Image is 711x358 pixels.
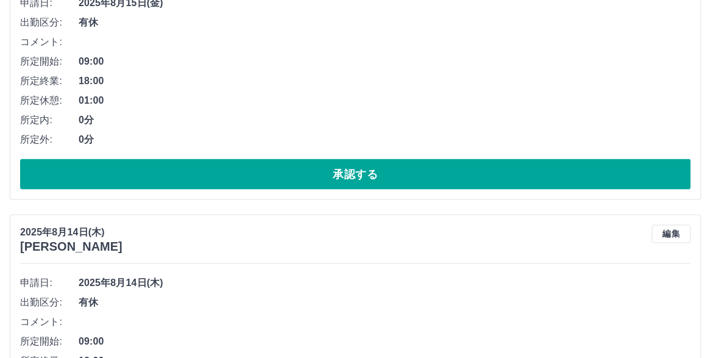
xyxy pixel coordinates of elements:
[20,315,79,330] span: コメント:
[20,225,122,240] p: 2025年8月14日(木)
[79,335,691,349] span: 09:00
[20,296,79,310] span: 出勤区分:
[20,35,79,49] span: コメント:
[79,276,691,291] span: 2025年8月14日(木)
[79,15,691,30] span: 有休
[20,132,79,147] span: 所定外:
[79,113,691,127] span: 0分
[79,296,691,310] span: 有休
[20,74,79,88] span: 所定終業:
[79,54,691,69] span: 09:00
[20,335,79,349] span: 所定開始:
[79,93,691,108] span: 01:00
[652,225,691,243] button: 編集
[20,113,79,127] span: 所定内:
[20,276,79,291] span: 申請日:
[79,132,691,147] span: 0分
[20,159,691,190] button: 承認する
[20,15,79,30] span: 出勤区分:
[20,54,79,69] span: 所定開始:
[20,93,79,108] span: 所定休憩:
[20,240,122,254] h3: [PERSON_NAME]
[79,74,691,88] span: 18:00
